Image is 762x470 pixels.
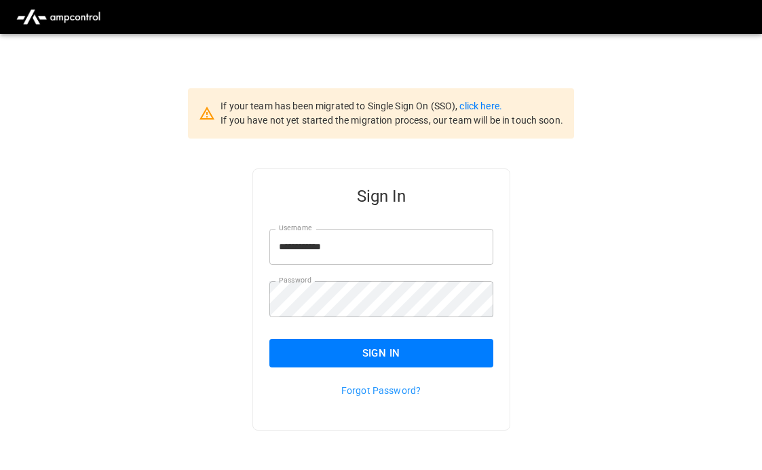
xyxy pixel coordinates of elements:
h5: Sign In [269,185,493,207]
label: Password [279,275,311,286]
button: Sign In [269,339,493,367]
img: ampcontrol.io logo [11,4,106,30]
p: Forgot Password? [269,384,493,397]
a: click here. [459,101,501,111]
span: If you have not yet started the migration process, our team will be in touch soon. [221,115,563,126]
label: Username [279,223,311,234]
span: If your team has been migrated to Single Sign On (SSO), [221,101,459,111]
